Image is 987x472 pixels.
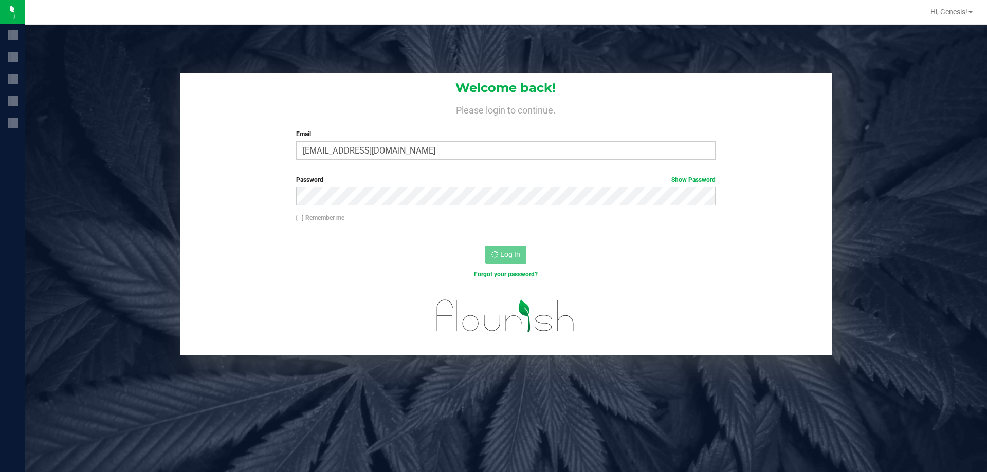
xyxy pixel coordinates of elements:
[474,271,538,278] a: Forgot your password?
[485,246,526,264] button: Log In
[180,103,832,115] h4: Please login to continue.
[930,8,967,16] span: Hi, Genesis!
[296,176,323,183] span: Password
[180,81,832,95] h1: Welcome back!
[296,215,303,222] input: Remember me
[500,250,520,258] span: Log In
[296,129,715,139] label: Email
[671,176,716,183] a: Show Password
[296,213,344,222] label: Remember me
[424,290,587,342] img: flourish_logo.svg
